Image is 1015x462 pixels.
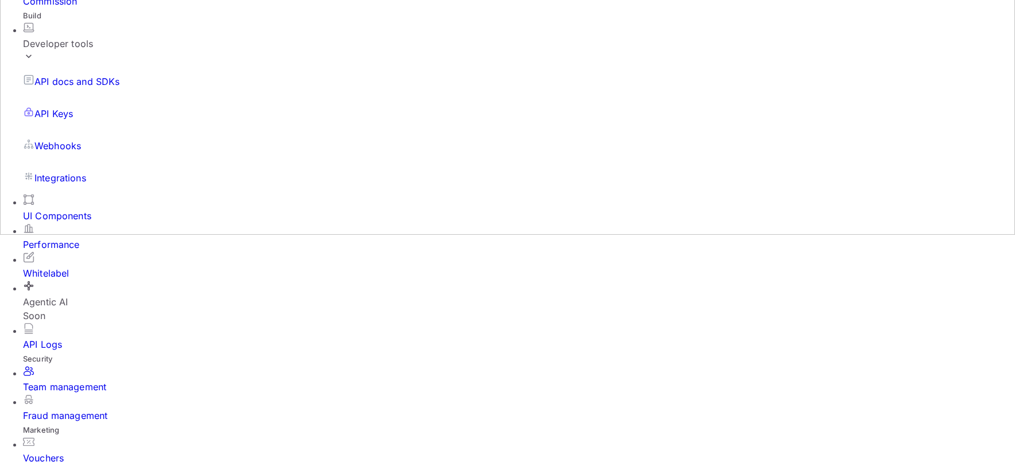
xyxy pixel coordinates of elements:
[23,310,46,321] span: Soon
[23,295,1015,323] div: Agentic AI
[23,337,1015,351] div: API Logs
[23,394,1015,422] a: Fraud management
[23,238,1015,251] div: Performance
[23,223,1015,251] a: Performance
[23,280,1015,323] div: Agentic AISoon
[23,266,1015,280] div: Whitelabel
[23,365,1015,394] a: Team management
[23,409,1015,422] div: Fraud management
[23,354,52,363] span: Security
[23,251,1015,280] a: Whitelabel
[23,425,59,434] span: Marketing
[23,323,1015,351] a: API Logs
[23,380,1015,394] div: Team management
